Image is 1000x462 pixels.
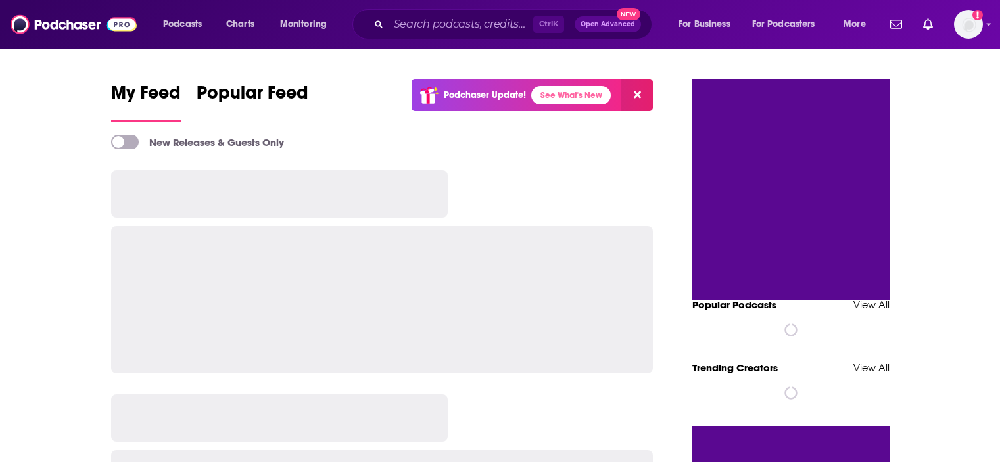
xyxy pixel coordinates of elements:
button: open menu [744,14,834,35]
button: Show profile menu [954,10,983,39]
div: Search podcasts, credits, & more... [365,9,665,39]
button: open menu [271,14,344,35]
input: Search podcasts, credits, & more... [389,14,533,35]
button: open menu [834,14,882,35]
a: See What's New [531,86,611,104]
a: Charts [218,14,262,35]
a: New Releases & Guests Only [111,135,284,149]
a: Show notifications dropdown [885,13,907,35]
span: My Feed [111,81,181,112]
span: More [844,15,866,34]
a: Popular Podcasts [692,298,776,311]
span: Logged in as mindyn [954,10,983,39]
span: Monitoring [280,15,327,34]
span: For Business [679,15,730,34]
a: Trending Creators [692,361,778,374]
a: View All [853,298,890,311]
span: For Podcasters [752,15,815,34]
button: Open AdvancedNew [575,16,641,32]
svg: Add a profile image [972,10,983,20]
a: View All [853,361,890,374]
button: open menu [154,14,219,35]
button: open menu [669,14,747,35]
img: User Profile [954,10,983,39]
a: Popular Feed [197,81,308,122]
a: Show notifications dropdown [918,13,938,35]
a: My Feed [111,81,181,122]
span: Podcasts [163,15,202,34]
span: New [617,8,640,20]
p: Podchaser Update! [444,89,526,101]
span: Open Advanced [581,21,635,28]
img: Podchaser - Follow, Share and Rate Podcasts [11,12,137,37]
span: Charts [226,15,254,34]
span: Popular Feed [197,81,308,112]
span: Ctrl K [533,16,564,33]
